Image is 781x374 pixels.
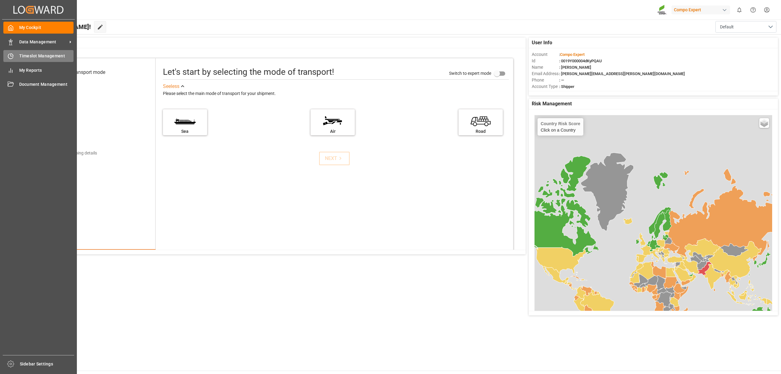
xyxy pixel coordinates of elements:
span: Default [720,24,734,30]
span: : [559,52,585,57]
span: Switch to expert mode [449,71,491,76]
span: : [PERSON_NAME] [559,65,591,70]
span: User Info [532,39,552,46]
span: Data Management [19,39,67,45]
span: : Shipper [559,84,574,89]
span: Compo Expert [560,52,585,57]
button: show 0 new notifications [732,3,746,17]
div: See less [163,83,179,90]
div: Compo Expert [671,5,730,14]
span: Sidebar Settings [20,361,74,367]
span: Risk Management [532,100,572,107]
span: : — [559,78,564,82]
span: Id [532,58,559,64]
div: Let's start by selecting the mode of transport! [163,66,334,78]
span: My Cockpit [19,24,74,31]
div: Select transport mode [58,69,105,76]
a: Timeslot Management [3,50,74,62]
span: Account Type [532,83,559,90]
div: NEXT [325,155,344,162]
div: Click on a Country [541,121,580,133]
span: : 0019Y000004dKyPQAU [559,59,602,63]
button: Help Center [746,3,760,17]
div: Please select the main mode of transport for your shipment. [163,90,509,97]
span: Document Management [19,81,74,88]
button: open menu [715,21,776,33]
span: Timeslot Management [19,53,74,59]
button: NEXT [319,152,350,165]
button: Compo Expert [671,4,732,16]
a: Document Management [3,78,74,90]
div: Add shipping details [59,150,97,156]
img: Screenshot%202023-09-29%20at%2010.02.21.png_1712312052.png [657,5,667,15]
a: My Cockpit [3,22,74,34]
a: Layers [759,118,769,128]
div: Air [314,128,352,135]
span: Name [532,64,559,71]
span: My Reports [19,67,74,74]
span: Phone [532,77,559,83]
a: My Reports [3,64,74,76]
span: : [PERSON_NAME][EMAIL_ADDRESS][PERSON_NAME][DOMAIN_NAME] [559,71,685,76]
span: Email Address [532,71,559,77]
span: Account [532,51,559,58]
div: Sea [166,128,204,135]
div: Road [462,128,500,135]
h4: Country Risk Score [541,121,580,126]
